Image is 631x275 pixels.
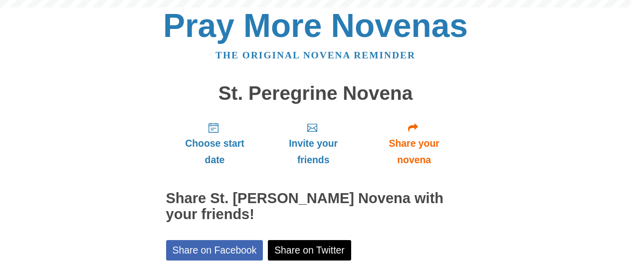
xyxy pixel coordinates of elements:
a: Invite your friends [263,114,363,173]
h2: Share St. [PERSON_NAME] Novena with your friends! [166,191,465,223]
h1: St. Peregrine Novena [166,83,465,104]
a: Choose start date [166,114,264,173]
a: Share on Twitter [268,240,351,261]
a: The original novena reminder [215,50,416,60]
a: Share your novena [363,114,465,173]
a: Pray More Novenas [163,7,468,44]
span: Choose start date [176,135,254,168]
span: Invite your friends [273,135,353,168]
a: Share on Facebook [166,240,263,261]
span: Share your novena [373,135,455,168]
